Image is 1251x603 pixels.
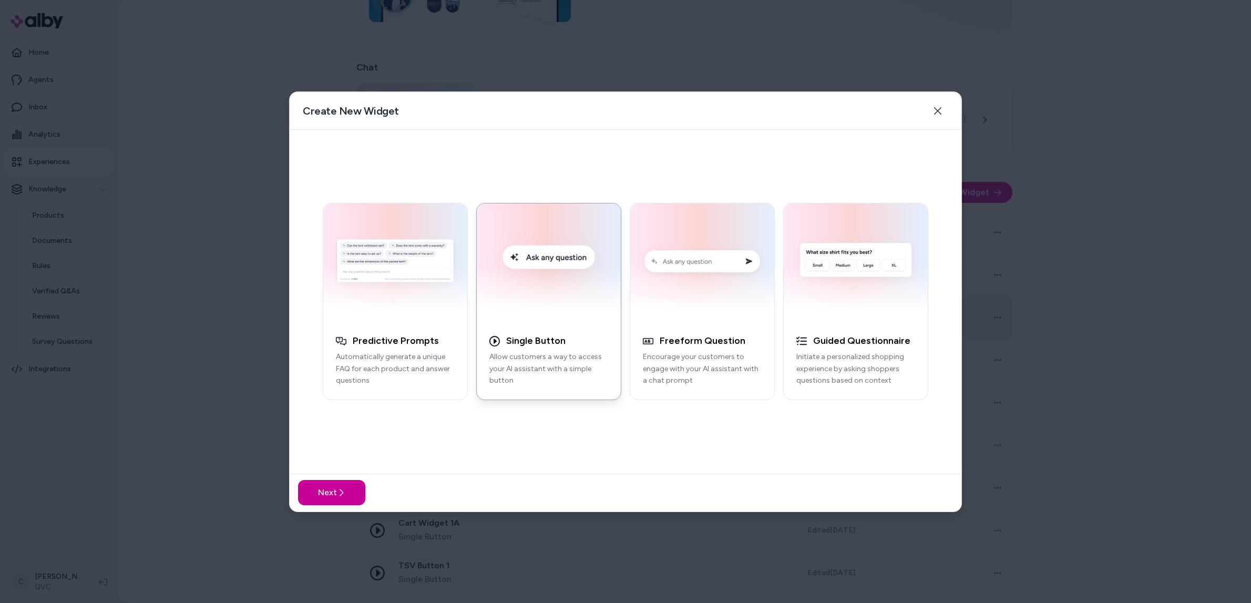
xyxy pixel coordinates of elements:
img: Generative Q&A Example [330,210,461,316]
h3: Freeform Question [660,335,745,347]
img: Conversation Prompt Example [637,210,768,316]
h3: Predictive Prompts [353,335,439,347]
img: AI Initial Question Example [790,210,921,316]
p: Initiate a personalized shopping experience by asking shoppers questions based on context [796,351,915,387]
img: Single Button Embed Example [483,210,614,316]
button: Generative Q&A ExamplePredictive PromptsAutomatically generate a unique FAQ for each product and ... [323,203,468,400]
button: Conversation Prompt ExampleFreeform QuestionEncourage your customers to engage with your AI assis... [630,203,775,400]
button: Single Button Embed ExampleSingle ButtonAllow customers a way to access your AI assistant with a ... [476,203,621,400]
h3: Guided Questionnaire [813,335,910,347]
button: AI Initial Question ExampleGuided QuestionnaireInitiate a personalized shopping experience by ask... [783,203,928,400]
h3: Single Button [506,335,566,347]
p: Encourage your customers to engage with your AI assistant with a chat prompt [643,351,762,387]
p: Automatically generate a unique FAQ for each product and answer questions [336,351,455,387]
p: Allow customers a way to access your AI assistant with a simple button [489,351,608,387]
button: Next [298,480,365,505]
h2: Create New Widget [303,104,399,118]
